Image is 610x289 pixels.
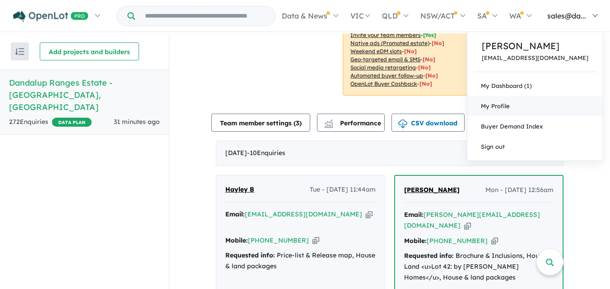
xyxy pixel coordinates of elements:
span: DATA PLAN [52,118,92,127]
span: [No] [432,40,444,46]
span: [ Yes ] [423,32,436,38]
a: Sign out [467,137,603,157]
span: [No] [425,72,438,79]
span: My Profile [481,102,510,110]
h5: Dandalup Ranges Estate - [GEOGRAPHIC_DATA] , [GEOGRAPHIC_DATA] [9,77,160,113]
a: Hayley B [225,184,254,195]
a: Buyer Demand Index [467,116,603,137]
span: [No] [418,64,431,71]
div: Price-list & Release map, House & land packages [225,250,376,272]
button: Copy [312,236,319,245]
u: Weekend eDM slots [350,48,402,55]
span: [No] [404,48,417,55]
a: [EMAIL_ADDRESS][DOMAIN_NAME] [245,210,362,218]
a: My Profile [467,96,603,116]
button: Copy [464,221,471,230]
span: Mon - [DATE] 12:56am [485,185,554,196]
u: Geo-targeted email & SMS [350,56,420,63]
span: 31 minutes ago [114,118,160,126]
a: [PHONE_NUMBER] [427,237,488,245]
span: sales@da... [547,11,586,20]
strong: Requested info: [225,251,275,259]
span: Performance [326,119,381,127]
a: [PHONE_NUMBER] [248,236,309,244]
div: 272 Enquir ies [9,117,92,128]
div: Brochure & Inclusions, House & Land <u>Lot 42: by [PERSON_NAME] Homes</u>, House & land packages [404,251,554,283]
span: Hayley B [225,185,254,193]
strong: Email: [225,210,245,218]
span: [PERSON_NAME] [404,186,460,194]
a: [PERSON_NAME][EMAIL_ADDRESS][DOMAIN_NAME] [404,211,540,229]
a: [PERSON_NAME] [404,185,460,196]
span: Tue - [DATE] 11:44am [310,184,376,195]
img: line-chart.svg [325,119,333,124]
button: Copy [491,236,498,246]
input: Try estate name, suburb, builder or developer [137,6,273,26]
a: My Dashboard (1) [467,76,603,96]
u: Invite your team members [350,32,421,38]
u: Social media retargeting [350,64,416,71]
img: sort.svg [15,48,24,55]
span: [No] [423,56,435,63]
button: Add projects and builders [40,42,139,60]
img: Openlot PRO Logo White [13,11,88,22]
strong: Email: [404,211,424,219]
a: [PERSON_NAME] [482,39,588,53]
img: download icon [398,119,407,128]
u: Native ads (Promoted estate) [350,40,429,46]
span: - 10 Enquir ies [247,149,285,157]
span: [No] [419,80,432,87]
button: Copy [366,210,373,219]
button: CSV download [391,114,465,132]
strong: Mobile: [404,237,427,245]
span: 3 [296,119,299,127]
u: OpenLot Buyer Cashback [350,80,417,87]
button: Team member settings (3) [211,114,310,132]
strong: Mobile: [225,236,248,244]
button: Performance [317,114,385,132]
img: bar-chart.svg [324,122,333,128]
u: Automated buyer follow-up [350,72,423,79]
strong: Requested info: [404,252,454,260]
div: [DATE] [216,141,563,166]
a: [EMAIL_ADDRESS][DOMAIN_NAME] [482,55,588,61]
